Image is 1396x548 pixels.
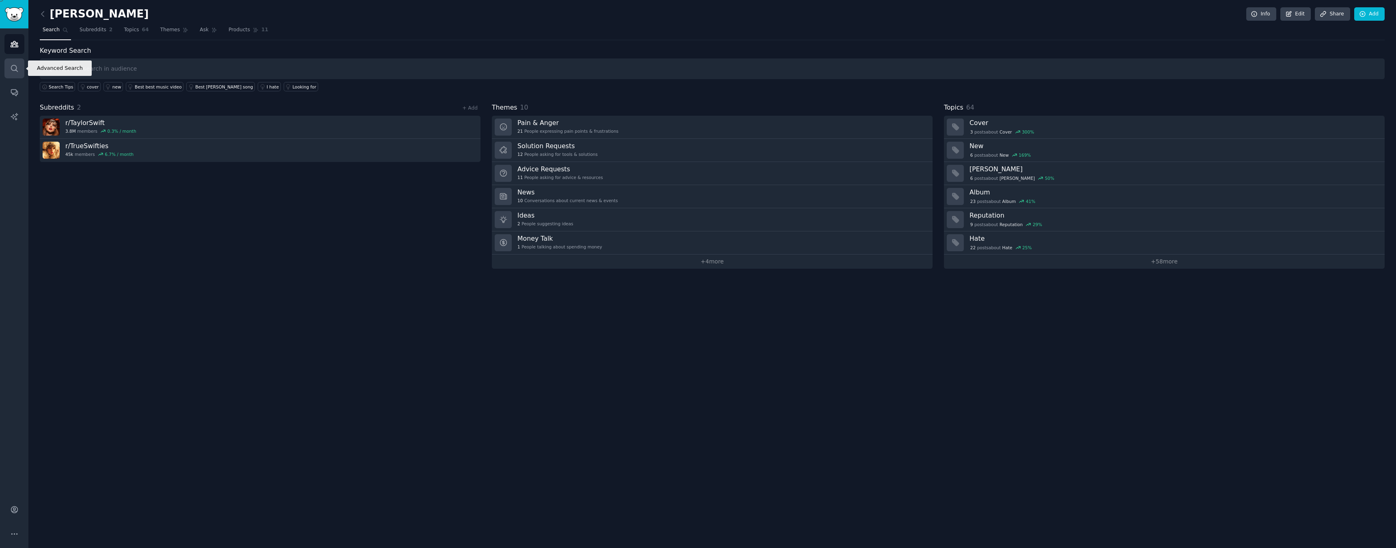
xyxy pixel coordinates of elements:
[112,84,121,90] div: new
[284,82,318,91] a: Looking for
[944,103,963,113] span: Topics
[969,142,1379,150] h3: New
[40,8,149,21] h2: [PERSON_NAME]
[517,151,598,157] div: People asking for tools & solutions
[142,26,149,34] span: 64
[517,188,618,196] h3: News
[228,26,250,34] span: Products
[40,103,74,113] span: Subreddits
[492,185,933,208] a: News10Conversations about current news & events
[517,175,523,180] span: 11
[970,222,973,227] span: 9
[969,165,1379,173] h3: [PERSON_NAME]
[43,142,60,159] img: TrueSwifties
[65,128,136,134] div: members
[944,208,1385,231] a: Reputation9postsaboutReputation29%
[517,198,523,203] span: 10
[108,128,136,134] div: 0.3 % / month
[492,116,933,139] a: Pain & Anger21People expressing pain points & frustrations
[517,244,602,250] div: People talking about spending money
[1354,7,1385,21] a: Add
[77,24,115,40] a: Subreddits2
[186,82,255,91] a: Best [PERSON_NAME] song
[160,26,180,34] span: Themes
[195,84,253,90] div: Best [PERSON_NAME] song
[1000,175,1035,181] span: [PERSON_NAME]
[970,175,973,181] span: 6
[40,139,480,162] a: r/TrueSwifties45kmembers6.7% / month
[492,103,517,113] span: Themes
[65,151,134,157] div: members
[1019,152,1031,158] div: 169 %
[197,24,220,40] a: Ask
[944,255,1385,269] a: +58more
[966,104,974,111] span: 64
[1000,222,1023,227] span: Reputation
[87,84,99,90] div: cover
[944,162,1385,185] a: [PERSON_NAME]6postsabout[PERSON_NAME]50%
[124,26,139,34] span: Topics
[969,198,1036,205] div: post s about
[517,221,520,227] span: 2
[1022,129,1034,135] div: 300 %
[1022,245,1032,250] div: 25 %
[517,128,618,134] div: People expressing pain points & frustrations
[293,84,317,90] div: Looking for
[5,7,24,22] img: GummySearch logo
[517,198,618,203] div: Conversations about current news & events
[40,24,71,40] a: Search
[1280,7,1311,21] a: Edit
[1246,7,1276,21] a: Info
[135,84,182,90] div: Best best music video
[944,139,1385,162] a: New6postsaboutNew169%
[492,255,933,269] a: +4more
[65,151,73,157] span: 45k
[517,175,603,180] div: People asking for advice & resources
[517,234,602,243] h3: Money Talk
[267,84,279,90] div: I hate
[40,47,91,54] label: Keyword Search
[43,26,60,34] span: Search
[78,82,101,91] a: cover
[492,139,933,162] a: Solution Requests12People asking for tools & solutions
[969,175,1055,182] div: post s about
[1045,175,1054,181] div: 50 %
[969,234,1379,243] h3: Hate
[1002,198,1016,204] span: Album
[226,24,271,40] a: Products11
[109,26,113,34] span: 2
[1000,129,1012,135] span: Cover
[261,26,268,34] span: 11
[970,198,976,204] span: 23
[77,104,81,111] span: 2
[520,104,528,111] span: 10
[40,82,75,91] button: Search Tips
[970,245,976,250] span: 22
[969,221,1043,228] div: post s about
[969,188,1379,196] h3: Album
[1002,245,1013,250] span: Hate
[517,151,523,157] span: 12
[492,162,933,185] a: Advice Requests11People asking for advice & resources
[40,58,1385,79] input: Keyword search in audience
[43,119,60,136] img: TaylorSwift
[969,151,1032,159] div: post s about
[200,26,209,34] span: Ask
[1315,7,1350,21] a: Share
[157,24,192,40] a: Themes
[944,116,1385,139] a: Cover3postsaboutCover300%
[517,165,603,173] h3: Advice Requests
[1033,222,1042,227] div: 29 %
[1000,152,1009,158] span: New
[944,231,1385,255] a: Hate22postsaboutHate25%
[944,185,1385,208] a: Album23postsaboutAlbum41%
[40,116,480,139] a: r/TaylorSwift3.8Mmembers0.3% / month
[65,142,134,150] h3: r/ TrueSwifties
[121,24,151,40] a: Topics64
[49,84,73,90] span: Search Tips
[103,82,123,91] a: new
[969,128,1035,136] div: post s about
[969,119,1379,127] h3: Cover
[517,244,520,250] span: 1
[65,128,76,134] span: 3.8M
